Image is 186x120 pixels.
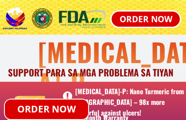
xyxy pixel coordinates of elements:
p: ORDER NOW [111,12,180,27]
h1: [MEDICAL_DATA]-P: Nano Turmeric from [GEOGRAPHIC_DATA] – 98x more powerful against ulcers! [75,86,186,118]
p: ORDER NOW [4,100,89,119]
h1: SUPPORT PARA SA MGA PROBLEMA SA TIYAN [8,65,183,80]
